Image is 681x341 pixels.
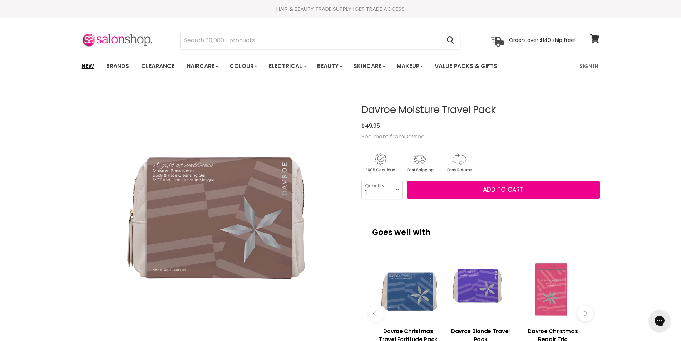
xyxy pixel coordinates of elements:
[440,152,478,174] img: returns.gif
[372,217,589,240] p: Goes well with
[181,32,441,49] input: Search
[361,152,399,174] img: genuine.gif
[181,59,223,74] a: Haircare
[101,59,134,74] a: Brands
[441,32,460,49] button: Search
[355,5,405,13] a: GET TRADE ACCESS
[115,133,314,307] img: Davroe Moisture Travel Pack
[73,5,609,13] div: HAIR & BEAUTY TRADE SUPPLY |
[76,59,99,74] a: New
[361,104,600,116] h1: Davroe Moisture Travel Pack
[407,181,600,199] button: Add to cart
[401,152,439,174] img: shipping.gif
[361,181,403,199] select: Quantity
[312,59,347,74] a: Beauty
[645,307,674,334] iframe: Gorgias live chat messenger
[509,37,576,43] p: Orders over $149 ship free!
[391,59,428,74] a: Makeup
[73,56,609,77] nav: Main
[575,59,602,74] a: Sign In
[224,59,262,74] a: Colour
[404,132,425,141] a: Davroe
[180,32,460,49] form: Product
[429,59,503,74] a: Value Packs & Gifts
[348,59,390,74] a: Skincare
[76,56,539,77] ul: Main menu
[263,59,310,74] a: Electrical
[483,185,523,194] span: Add to cart
[136,59,180,74] a: Clearance
[361,132,425,141] span: See more from
[361,122,380,130] span: $49.95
